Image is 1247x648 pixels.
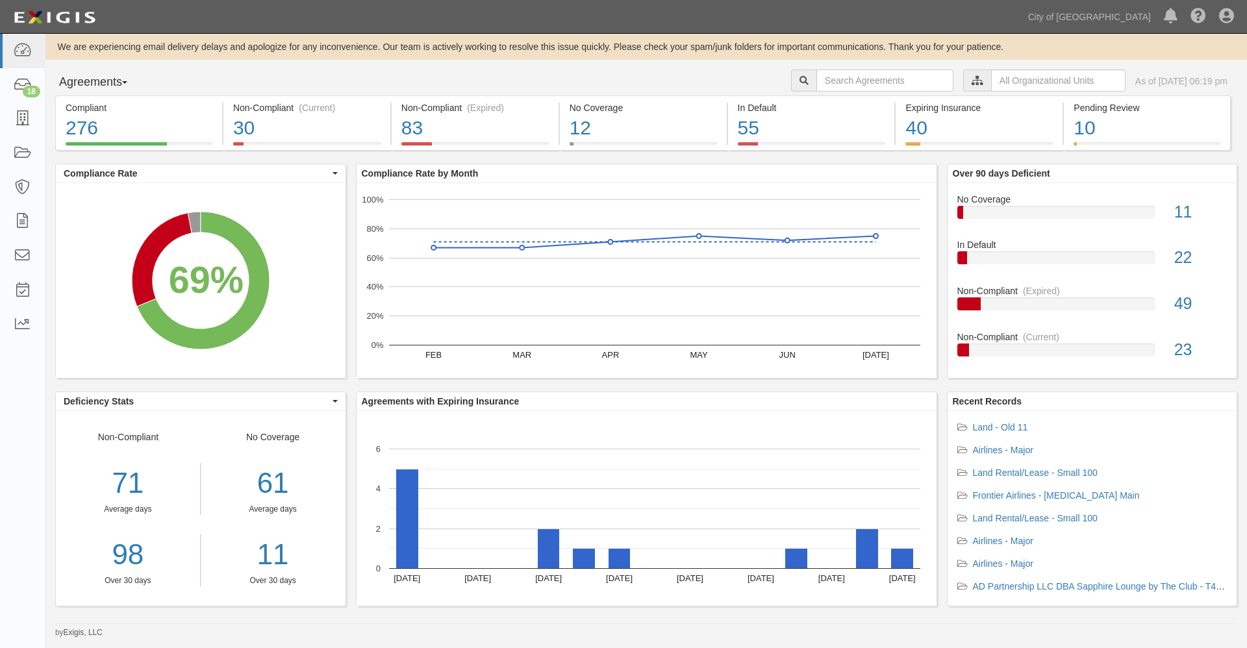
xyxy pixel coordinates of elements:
[1022,4,1157,30] a: City of [GEOGRAPHIC_DATA]
[690,350,708,360] text: MAY
[973,445,1033,455] a: Airlines - Major
[169,253,244,306] div: 69%
[948,284,1237,297] div: Non-Compliant
[357,183,937,378] svg: A chart.
[210,504,336,515] div: Average days
[366,311,383,321] text: 20%
[570,114,717,142] div: 12
[601,350,619,360] text: APR
[64,628,103,637] a: Exigis, LLC
[953,168,1050,179] b: Over 90 days Deficient
[45,40,1247,53] div: We are experiencing email delivery delays and apologize for any inconvenience. Our team is active...
[973,581,1238,592] a: AD Partnership LLC DBA Sapphire Lounge by The Club - T4 Rent
[973,467,1098,478] a: Land Rental/Lease - Small 100
[362,396,520,406] b: Agreements with Expiring Insurance
[676,573,703,583] text: [DATE]
[401,114,549,142] div: 83
[606,573,633,583] text: [DATE]
[1165,201,1237,224] div: 11
[973,558,1033,569] a: Airlines - Major
[201,430,346,586] div: No Coverage
[375,484,380,493] text: 4
[818,573,844,583] text: [DATE]
[366,224,383,234] text: 80%
[56,504,200,515] div: Average days
[392,142,559,153] a: Non-Compliant(Expired)83
[55,627,103,638] small: by
[816,69,953,92] input: Search Agreements
[957,330,1228,367] a: Non-Compliant(Current)23
[991,69,1126,92] input: All Organizational Units
[1165,338,1237,362] div: 23
[905,114,1053,142] div: 40
[55,142,222,153] a: Compliant276
[56,534,200,575] a: 98
[888,573,915,583] text: [DATE]
[362,195,384,205] text: 100%
[1074,101,1220,114] div: Pending Review
[56,430,201,586] div: Non-Compliant
[948,238,1237,251] div: In Default
[362,168,479,179] b: Compliance Rate by Month
[973,513,1098,523] a: Land Rental/Lease - Small 100
[1064,142,1231,153] a: Pending Review10
[1023,284,1060,297] div: (Expired)
[56,183,346,378] svg: A chart.
[210,534,336,575] a: 11
[371,340,383,350] text: 0%
[535,573,562,583] text: [DATE]
[1135,75,1228,88] div: As of [DATE] 06:19 pm
[779,350,795,360] text: JUN
[366,253,383,262] text: 60%
[948,193,1237,206] div: No Coverage
[64,167,329,180] span: Compliance Rate
[10,6,99,29] img: logo-5460c22ac91f19d4615b14bd174203de0afe785f0fc80cf4dbbc73dc1793850b.png
[233,114,381,142] div: 30
[66,101,212,114] div: Compliant
[728,142,895,153] a: In Default55
[394,573,420,583] text: [DATE]
[1023,330,1059,343] div: (Current)
[56,463,200,504] div: 71
[512,350,531,360] text: MAR
[23,86,40,97] div: 18
[56,164,346,182] button: Compliance Rate
[375,444,380,454] text: 6
[56,392,346,410] button: Deficiency Stats
[738,114,885,142] div: 55
[467,101,504,114] div: (Expired)
[570,101,717,114] div: No Coverage
[66,114,212,142] div: 276
[233,101,381,114] div: Non-Compliant (Current)
[464,573,491,583] text: [DATE]
[957,193,1228,239] a: No Coverage11
[366,282,383,292] text: 40%
[896,142,1063,153] a: Expiring Insurance40
[1165,292,1237,316] div: 49
[210,575,336,586] div: Over 30 days
[747,573,774,583] text: [DATE]
[299,101,335,114] div: (Current)
[973,490,1140,501] a: Frontier Airlines - [MEDICAL_DATA] Main
[401,101,549,114] div: Non-Compliant (Expired)
[64,395,329,408] span: Deficiency Stats
[1074,114,1220,142] div: 10
[55,69,153,95] button: Agreements
[210,463,336,504] div: 61
[560,142,727,153] a: No Coverage12
[738,101,885,114] div: In Default
[56,575,200,586] div: Over 30 days
[973,536,1033,546] a: Airlines - Major
[905,101,1053,114] div: Expiring Insurance
[1165,246,1237,269] div: 22
[957,284,1228,330] a: Non-Compliant(Expired)49
[1190,9,1206,25] i: Help Center - Complianz
[957,238,1228,284] a: In Default22
[862,350,888,360] text: [DATE]
[973,422,1028,432] a: Land - Old 11
[375,564,380,573] text: 0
